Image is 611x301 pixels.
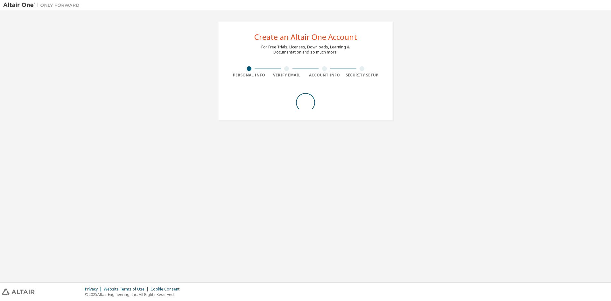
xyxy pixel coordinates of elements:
[254,33,357,41] div: Create an Altair One Account
[343,73,381,78] div: Security Setup
[3,2,83,8] img: Altair One
[261,45,350,55] div: For Free Trials, Licenses, Downloads, Learning & Documentation and so much more.
[104,287,151,292] div: Website Terms of Use
[305,73,343,78] div: Account Info
[85,292,183,297] p: © 2025 Altair Engineering, Inc. All Rights Reserved.
[151,287,183,292] div: Cookie Consent
[85,287,104,292] div: Privacy
[2,289,35,295] img: altair_logo.svg
[268,73,306,78] div: Verify Email
[230,73,268,78] div: Personal Info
